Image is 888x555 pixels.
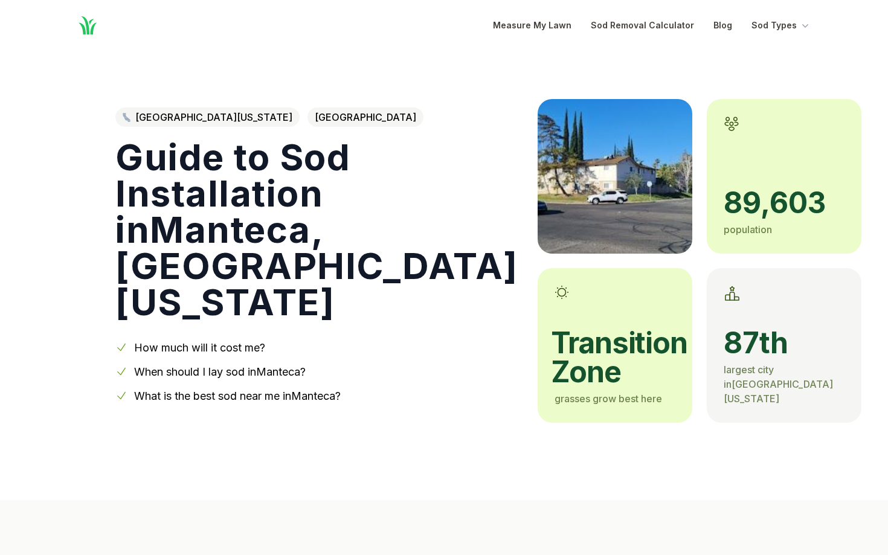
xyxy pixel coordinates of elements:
[493,18,571,33] a: Measure My Lawn
[751,18,811,33] button: Sod Types
[555,393,662,405] span: grasses grow best here
[724,329,845,358] span: 87th
[713,18,732,33] a: Blog
[134,365,306,378] a: When should I lay sod inManteca?
[724,364,833,405] span: largest city in [GEOGRAPHIC_DATA][US_STATE]
[724,188,845,217] span: 89,603
[551,329,675,387] span: transition zone
[724,223,772,236] span: population
[134,341,265,354] a: How much will it cost me?
[538,99,692,254] img: A picture of Manteca
[115,107,300,127] a: [GEOGRAPHIC_DATA][US_STATE]
[591,18,694,33] a: Sod Removal Calculator
[134,390,341,402] a: What is the best sod near me inManteca?
[123,113,130,122] img: Northern California state outline
[115,139,518,320] h1: Guide to Sod Installation in Manteca , [GEOGRAPHIC_DATA][US_STATE]
[307,107,423,127] span: [GEOGRAPHIC_DATA]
